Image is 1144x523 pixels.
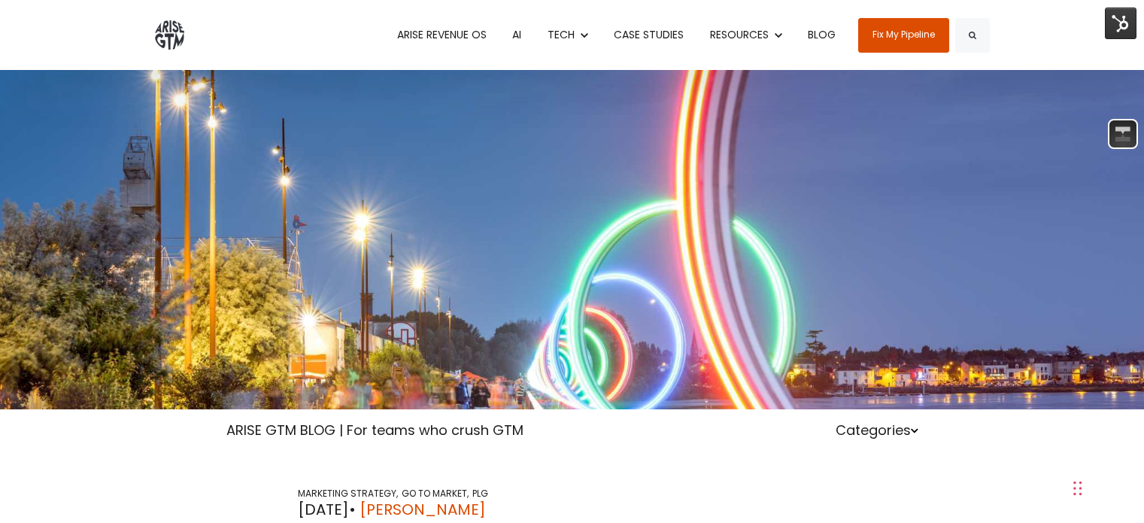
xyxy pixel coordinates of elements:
[548,27,548,28] span: Show submenu for TECH
[298,498,847,521] div: [DATE]
[1069,451,1144,523] iframe: Chat Widget
[226,421,523,439] a: ARISE GTM BLOG | For teams who crush GTM
[472,487,488,500] a: PLG
[349,499,356,520] span: •
[402,487,469,500] a: GO TO MARKET,
[155,20,184,50] img: ARISE GTM logo grey
[710,27,711,28] span: Show submenu for RESOURCES
[360,498,486,521] a: [PERSON_NAME]
[1073,466,1082,511] div: Drag
[836,421,918,439] a: Categories
[298,487,398,500] a: MARKETING STRATEGY,
[955,18,990,53] button: Search
[858,18,949,53] a: Fix My Pipeline
[1105,8,1136,39] img: HubSpot Tools Menu Toggle
[710,27,769,42] span: RESOURCES
[548,27,575,42] span: TECH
